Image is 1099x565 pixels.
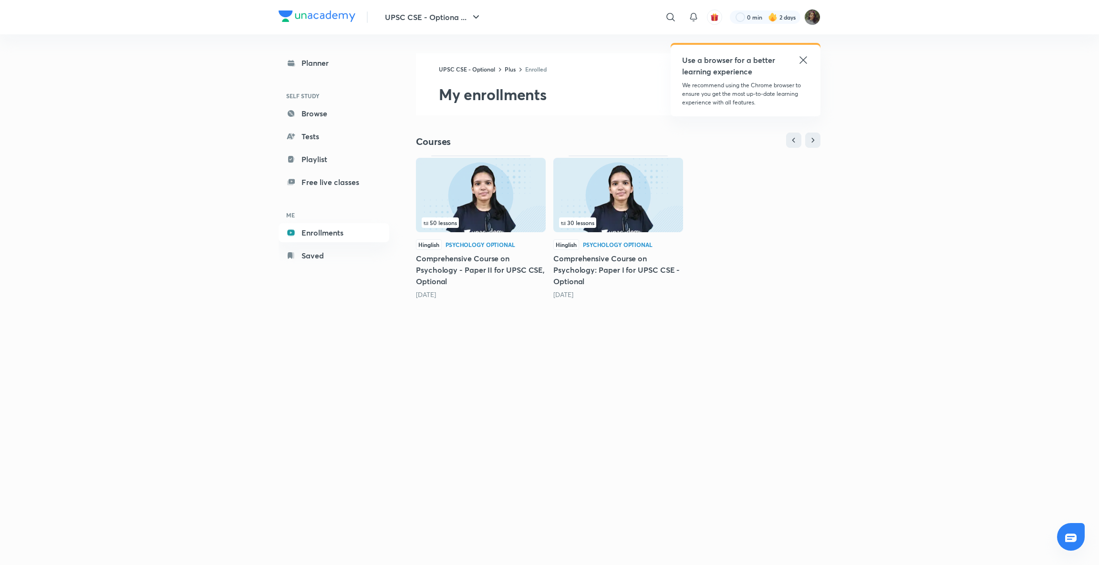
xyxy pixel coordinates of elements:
div: infosection [559,217,677,228]
span: Hinglish [553,239,579,250]
a: Tests [279,127,389,146]
h2: My enrollments [439,85,820,104]
div: 2 years ago [416,290,546,299]
img: Thumbnail [416,158,546,232]
h4: Courses [416,135,618,148]
img: priyal Jain [804,9,820,25]
a: Enrolled [525,65,547,73]
h6: ME [279,207,389,223]
p: We recommend using the Chrome browser to ensure you get the most up-to-date learning experience w... [682,81,809,107]
div: infocontainer [559,217,677,228]
div: Psychology Optional [446,242,515,247]
h5: Comprehensive Course on Psychology: Paper I for UPSC CSE - Optional [553,253,683,287]
div: 2 years ago [553,290,683,299]
a: Saved [279,246,389,265]
button: UPSC CSE - Optiona ... [379,8,487,27]
img: Thumbnail [553,158,683,232]
a: Playlist [279,150,389,169]
span: 30 lessons [561,220,594,226]
a: Free live classes [279,173,389,192]
a: Company Logo [279,10,355,24]
button: avatar [707,10,722,25]
a: Plus [505,65,516,73]
img: streak [768,12,778,22]
div: Psychology Optional [583,242,653,247]
h6: SELF STUDY [279,88,389,104]
div: left [422,217,540,228]
a: Browse [279,104,389,123]
div: Comprehensive Course on Psychology: Paper I for UPSC CSE - Optional [553,155,683,299]
div: left [559,217,677,228]
div: Comprehensive Course on Psychology - Paper II for UPSC CSE, Optional [416,155,546,299]
h5: Comprehensive Course on Psychology - Paper II for UPSC CSE, Optional [416,253,546,287]
div: infosection [422,217,540,228]
span: 50 lessons [424,220,457,226]
h5: Use a browser for a better learning experience [682,54,777,77]
a: UPSC CSE - Optional [439,65,495,73]
a: Enrollments [279,223,389,242]
img: avatar [710,13,719,21]
span: Hinglish [416,239,442,250]
a: Planner [279,53,389,72]
div: infocontainer [422,217,540,228]
img: Company Logo [279,10,355,22]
